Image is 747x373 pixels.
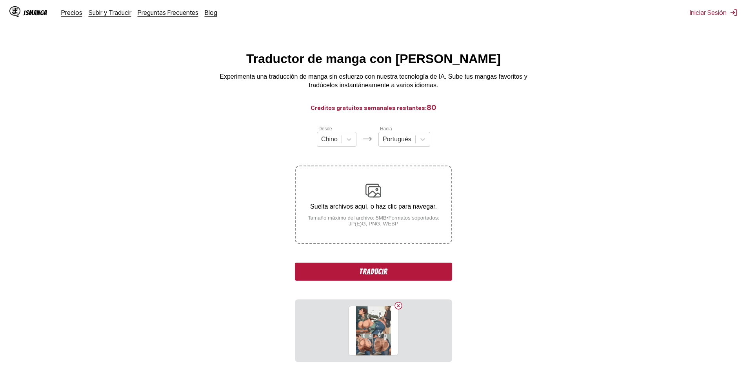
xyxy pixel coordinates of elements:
small: Tamaño máximo del archivo: 5MB • Formatos soportados: JP(E)G, PNG, WEBP [296,215,451,227]
a: Preguntas Frecuentes [138,9,198,16]
img: IsManga Logo [9,6,20,17]
button: Traducir [295,263,452,281]
button: Delete image [394,301,403,310]
div: IsManga [24,9,47,16]
a: IsManga LogoIsManga [9,6,61,19]
h3: Créditos gratuitos semanales restantes: [19,103,728,112]
img: Languages icon [363,134,372,144]
img: Sign out [730,9,738,16]
a: Blog [205,9,217,16]
a: Subir y Traducir [89,9,131,16]
label: Hacia [380,126,392,132]
p: Experimenta una traducción de manga sin esfuerzo con nuestra tecnología de IA. Sube tus mangas fa... [217,72,531,90]
h1: Traductor de manga con [PERSON_NAME] [246,52,501,66]
p: Suelta archivos aquí, o haz clic para navegar. [296,203,451,210]
button: Iniciar Sesión [690,9,738,16]
label: Desde [318,126,332,132]
span: 80 [427,103,436,112]
a: Precios [61,9,82,16]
